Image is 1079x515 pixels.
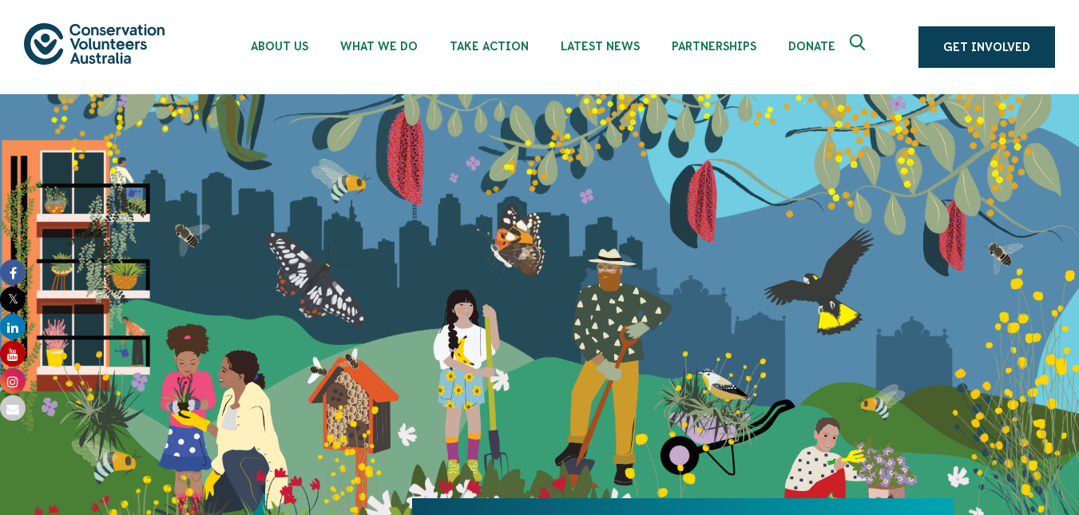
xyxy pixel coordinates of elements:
span: Partnerships [672,40,756,53]
span: What We Do [340,40,418,53]
span: Latest News [561,40,640,53]
span: Take Action [450,40,529,53]
img: logo.svg [24,23,165,64]
a: Get Involved [918,26,1055,68]
span: Donate [788,40,835,53]
span: Expand search box [850,34,870,60]
span: About Us [251,40,308,53]
button: Expand search box Close search box [840,28,879,66]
